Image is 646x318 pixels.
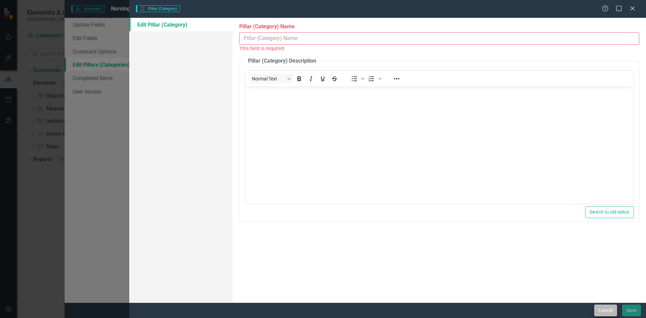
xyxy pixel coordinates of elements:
[391,74,402,83] button: Reveal or hide additional toolbar items
[249,74,293,83] button: Block Normal Text
[594,305,617,316] button: Cancel
[245,86,633,204] iframe: Rich Text Area
[245,57,320,65] legend: Pillar (Category) Description
[585,206,634,218] button: Switch to old editor
[366,74,383,83] div: Numbered list
[349,74,365,83] div: Bullet list
[305,74,317,83] button: Italic
[129,18,232,31] a: Edit Pillar (Category)
[622,305,641,316] button: Save
[239,45,639,52] div: This field is required
[317,74,328,83] button: Underline
[252,76,285,81] span: Normal Text
[329,74,340,83] button: Strikethrough
[239,32,639,45] input: Pillar (Category) Name
[239,23,639,31] label: Pillar (Category) Name
[136,5,180,12] span: Pillar (Category)
[293,74,305,83] button: Bold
